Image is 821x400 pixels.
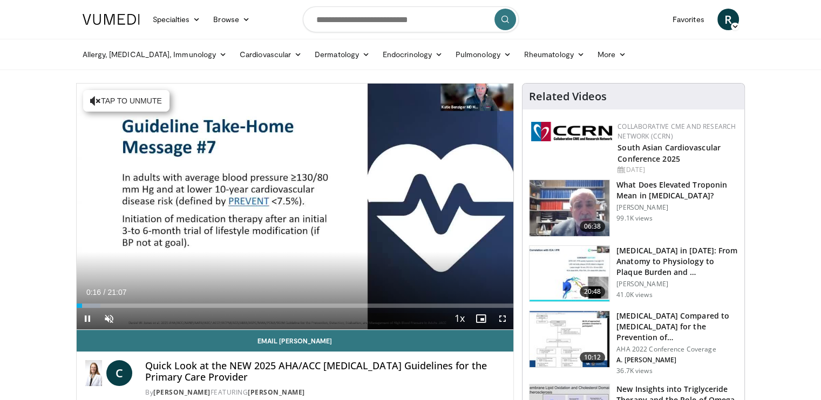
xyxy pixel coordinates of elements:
[76,44,234,65] a: Allergy, [MEDICAL_DATA], Immunology
[233,44,308,65] a: Cardiovascular
[518,44,591,65] a: Rheumatology
[616,356,738,364] p: A. [PERSON_NAME]
[492,308,513,329] button: Fullscreen
[145,360,505,383] h4: Quick Look at the NEW 2025 AHA/ACC [MEDICAL_DATA] Guidelines for the Primary Care Provider
[145,388,505,397] div: By FEATURING
[529,311,738,375] a: 10:12 [MEDICAL_DATA] Compared to [MEDICAL_DATA] for the Prevention of… AHA 2022 Conference Covera...
[529,180,738,237] a: 06:38 What Does Elevated Troponin Mean in [MEDICAL_DATA]? [PERSON_NAME] 99.1K views
[77,308,98,329] button: Pause
[303,6,519,32] input: Search topics, interventions
[86,288,101,296] span: 0:16
[616,291,652,299] p: 41.0K views
[77,304,514,308] div: Progress Bar
[616,214,652,223] p: 99.1K views
[106,360,132,386] a: C
[376,44,449,65] a: Endocrinology
[580,221,606,232] span: 06:38
[308,44,376,65] a: Dermatology
[153,388,211,397] a: [PERSON_NAME]
[531,122,612,141] img: a04ee3ba-8487-4636-b0fb-5e8d268f3737.png.150x105_q85_autocrop_double_scale_upscale_version-0.2.png
[616,367,652,375] p: 36.7K views
[616,245,738,278] h3: [MEDICAL_DATA] in [DATE]: From Anatomy to Physiology to Plaque Burden and …
[83,14,140,25] img: VuMedi Logo
[591,44,633,65] a: More
[104,288,106,296] span: /
[618,165,736,175] div: [DATE]
[98,308,120,329] button: Unmute
[530,311,609,367] img: 7c0f9b53-1609-4588-8498-7cac8464d722.150x105_q85_crop-smart_upscale.jpg
[529,90,607,103] h4: Related Videos
[616,311,738,343] h3: [MEDICAL_DATA] Compared to [MEDICAL_DATA] for the Prevention of…
[85,360,103,386] img: Dr. Catherine P. Benziger
[618,122,736,141] a: Collaborative CME and Research Network (CCRN)
[717,9,739,30] a: R
[666,9,711,30] a: Favorites
[83,90,169,112] button: Tap to unmute
[529,245,738,302] a: 20:48 [MEDICAL_DATA] in [DATE]: From Anatomy to Physiology to Plaque Burden and … [PERSON_NAME] 4...
[146,9,207,30] a: Specialties
[77,84,514,330] video-js: Video Player
[449,308,470,329] button: Playback Rate
[616,345,738,354] p: AHA 2022 Conference Coverage
[616,280,738,288] p: [PERSON_NAME]
[616,180,738,201] h3: What Does Elevated Troponin Mean in [MEDICAL_DATA]?
[530,180,609,236] img: 98daf78a-1d22-4ebe-927e-10afe95ffd94.150x105_q85_crop-smart_upscale.jpg
[530,246,609,302] img: 823da73b-7a00-425d-bb7f-45c8b03b10c3.150x105_q85_crop-smart_upscale.jpg
[107,288,126,296] span: 21:07
[207,9,256,30] a: Browse
[248,388,305,397] a: [PERSON_NAME]
[616,203,738,212] p: [PERSON_NAME]
[449,44,518,65] a: Pulmonology
[77,330,514,351] a: Email [PERSON_NAME]
[618,142,721,164] a: South Asian Cardiovascular Conference 2025
[580,286,606,297] span: 20:48
[580,352,606,363] span: 10:12
[470,308,492,329] button: Enable picture-in-picture mode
